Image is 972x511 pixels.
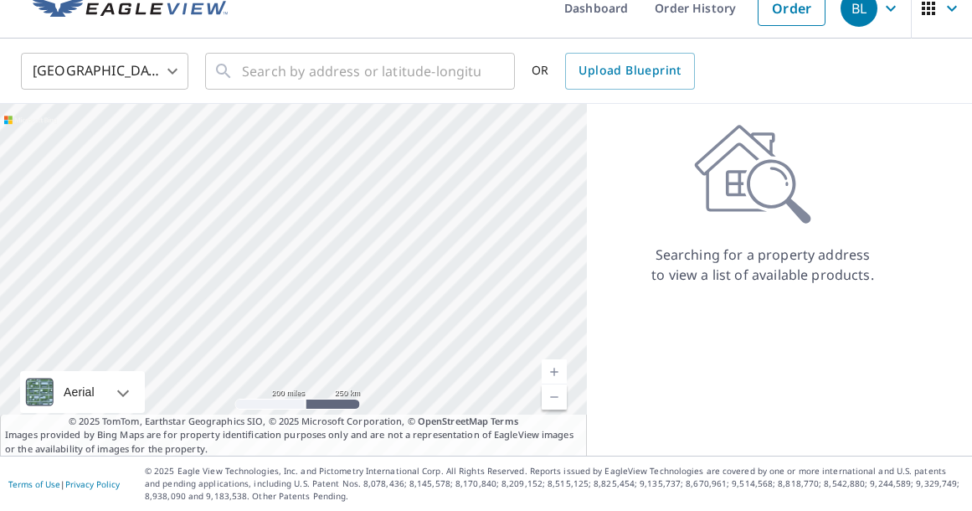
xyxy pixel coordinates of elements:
span: Upload Blueprint [579,60,681,81]
p: © 2025 Eagle View Technologies, Inc. and Pictometry International Corp. All Rights Reserved. Repo... [145,465,964,503]
a: Terms [491,415,518,427]
span: © 2025 TomTom, Earthstar Geographics SIO, © 2025 Microsoft Corporation, © [69,415,518,429]
a: Current Level 5, Zoom Out [542,385,567,410]
a: Privacy Policy [65,478,120,490]
div: OR [532,53,695,90]
a: OpenStreetMap [418,415,488,427]
input: Search by address or latitude-longitude [242,48,481,95]
a: Upload Blueprint [565,53,694,90]
div: Aerial [59,371,100,413]
a: Terms of Use [8,478,60,490]
div: Aerial [20,371,145,413]
div: [GEOGRAPHIC_DATA] [21,48,188,95]
p: | [8,479,120,489]
a: Current Level 5, Zoom In [542,359,567,385]
p: Searching for a property address to view a list of available products. [651,245,875,285]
